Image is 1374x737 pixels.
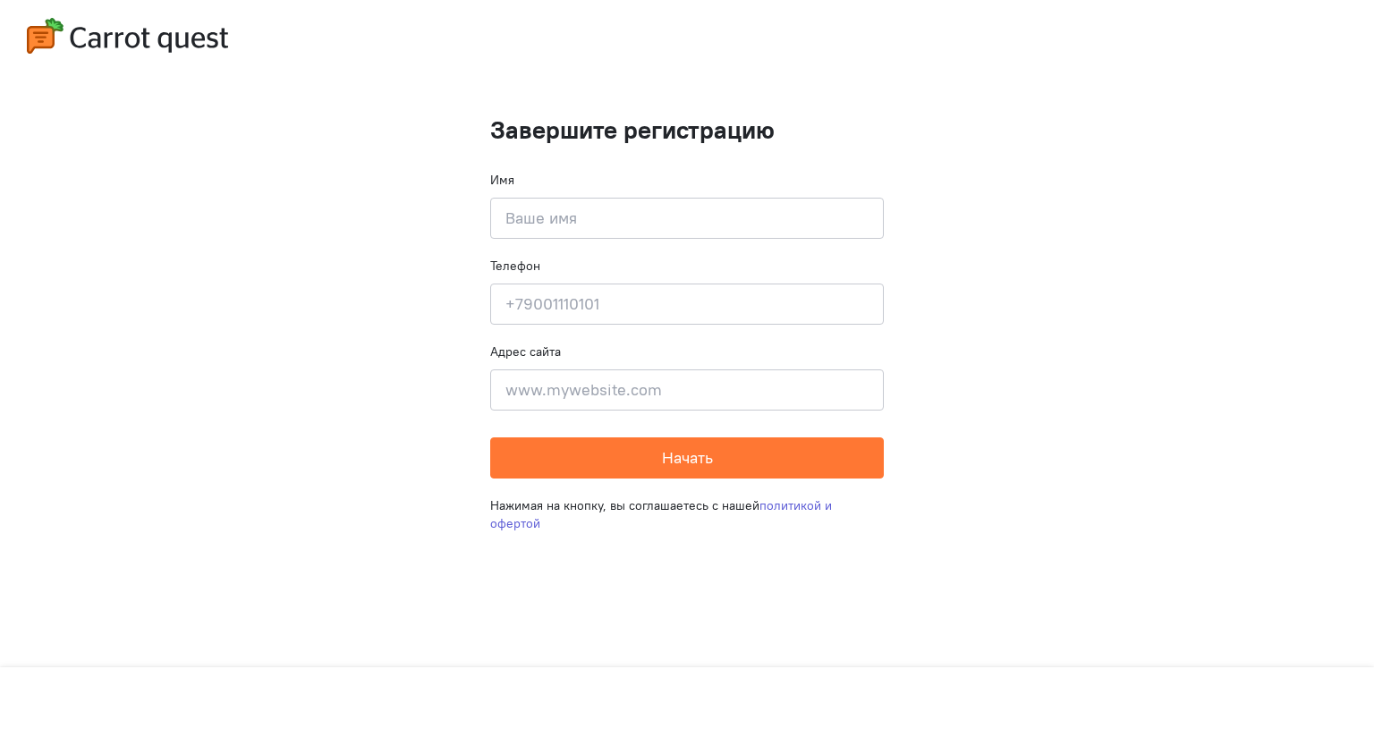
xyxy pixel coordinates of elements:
button: Начать [490,437,884,479]
span: Начать [662,447,713,468]
div: Нажимая на кнопку, вы соглашаетесь с нашей [490,479,884,550]
label: Адрес сайта [490,343,561,360]
input: +79001110101 [490,284,884,325]
img: carrot-quest-logo.svg [27,18,228,54]
label: Телефон [490,257,540,275]
label: Имя [490,171,514,189]
a: политикой и офертой [490,497,832,531]
input: www.mywebsite.com [490,369,884,411]
input: Ваше имя [490,198,884,239]
h1: Завершите регистрацию [490,116,884,144]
